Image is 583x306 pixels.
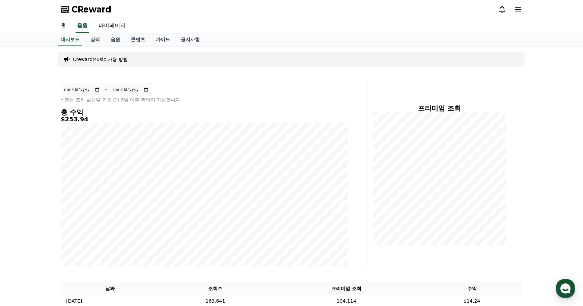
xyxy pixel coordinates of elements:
a: CReward [61,4,111,15]
span: CReward [72,4,111,15]
h4: 프리미엄 조회 [373,104,506,112]
a: 가이드 [150,33,175,46]
a: 대시보드 [58,33,82,46]
a: 홈 [55,19,72,33]
th: 수익 [421,282,522,295]
p: ~ [104,86,109,94]
a: 공지사항 [175,33,205,46]
p: [DATE] [66,298,82,305]
p: * 영상 조회 발생일 기준 D+3일 이후 확인이 가능합니다. [61,96,348,103]
a: 마이페이지 [93,19,131,33]
th: 프리미엄 조회 [271,282,422,295]
h4: 총 수익 [61,109,348,116]
a: 음원 [76,19,89,33]
h5: $253.94 [61,116,348,123]
a: 실적 [85,33,105,46]
a: 콘텐츠 [126,33,150,46]
th: 조회수 [160,282,271,295]
a: CrewardMusic 사용 방법 [73,56,128,63]
a: 음원 [105,33,126,46]
th: 날짜 [61,282,160,295]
